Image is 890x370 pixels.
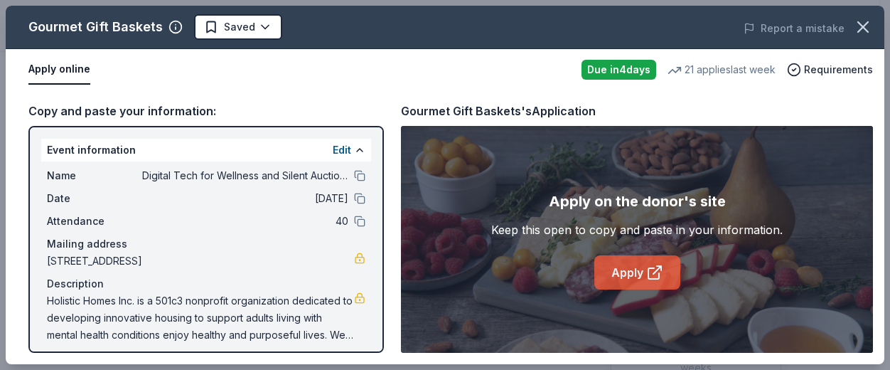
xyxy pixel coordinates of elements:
[41,139,371,162] div: Event information
[28,16,163,38] div: Gourmet Gift Baskets
[142,190,348,207] span: [DATE]
[491,221,783,238] div: Keep this open to copy and paste in your information.
[804,61,873,78] span: Requirements
[744,20,845,37] button: Report a mistake
[47,292,354,344] span: Holistic Homes Inc. is a 501c3 nonprofit organization dedicated to developing innovative housing ...
[47,275,365,292] div: Description
[28,55,90,85] button: Apply online
[47,253,354,270] span: [STREET_ADDRESS]
[28,102,384,120] div: Copy and paste your information:
[142,213,348,230] span: 40
[142,167,348,184] span: Digital Tech for Wellness and Silent Auction Arts Fundraiser
[224,18,255,36] span: Saved
[47,190,142,207] span: Date
[549,190,726,213] div: Apply on the donor's site
[667,61,776,78] div: 21 applies last week
[787,61,873,78] button: Requirements
[333,142,351,159] button: Edit
[47,213,142,230] span: Attendance
[194,14,282,40] button: Saved
[581,60,656,80] div: Due in 4 days
[594,255,680,290] a: Apply
[47,236,365,253] div: Mailing address
[401,102,596,120] div: Gourmet Gift Baskets's Application
[47,167,142,184] span: Name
